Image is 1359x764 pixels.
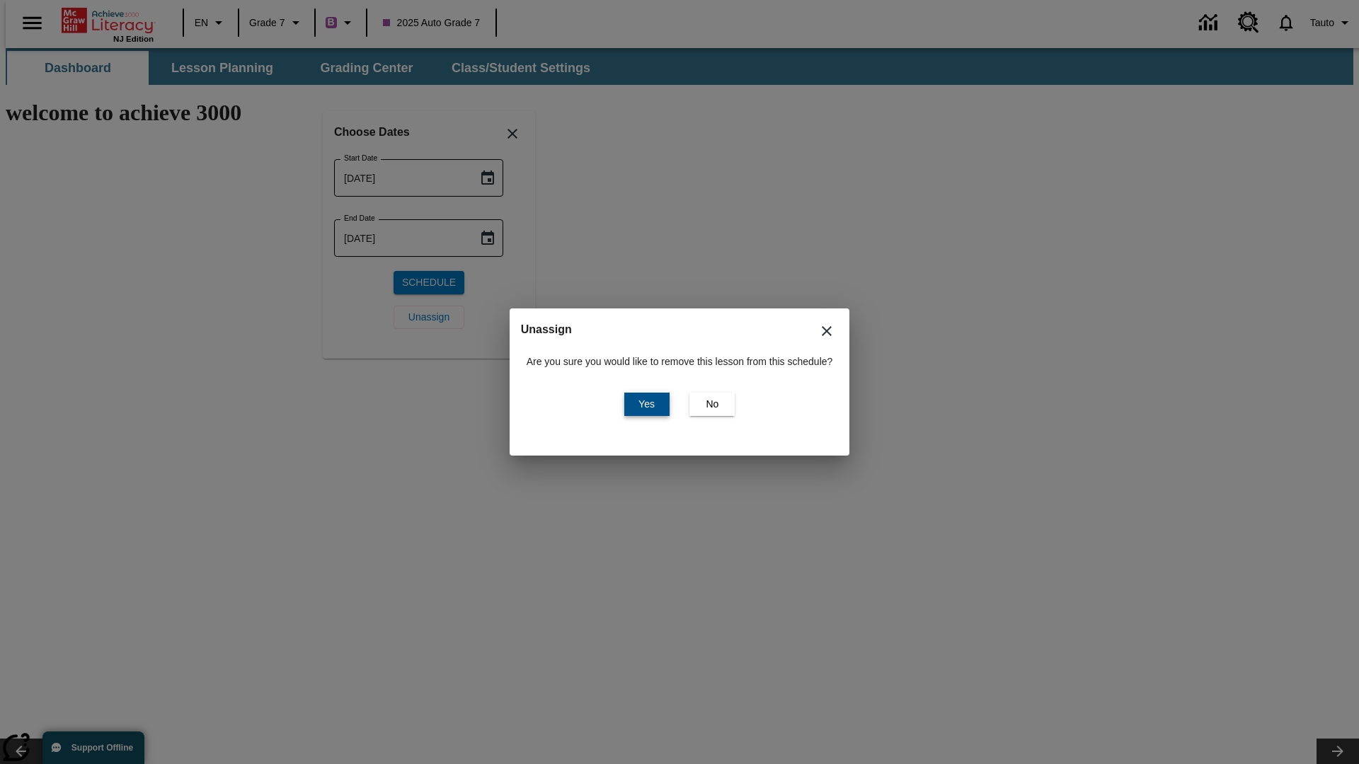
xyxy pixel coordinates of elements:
button: No [689,393,735,416]
button: Close [810,314,844,348]
button: Yes [624,393,670,416]
p: Are you sure you would like to remove this lesson from this schedule? [527,354,833,369]
h2: Unassign [521,320,839,340]
span: Yes [638,397,655,412]
span: No [706,397,718,412]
